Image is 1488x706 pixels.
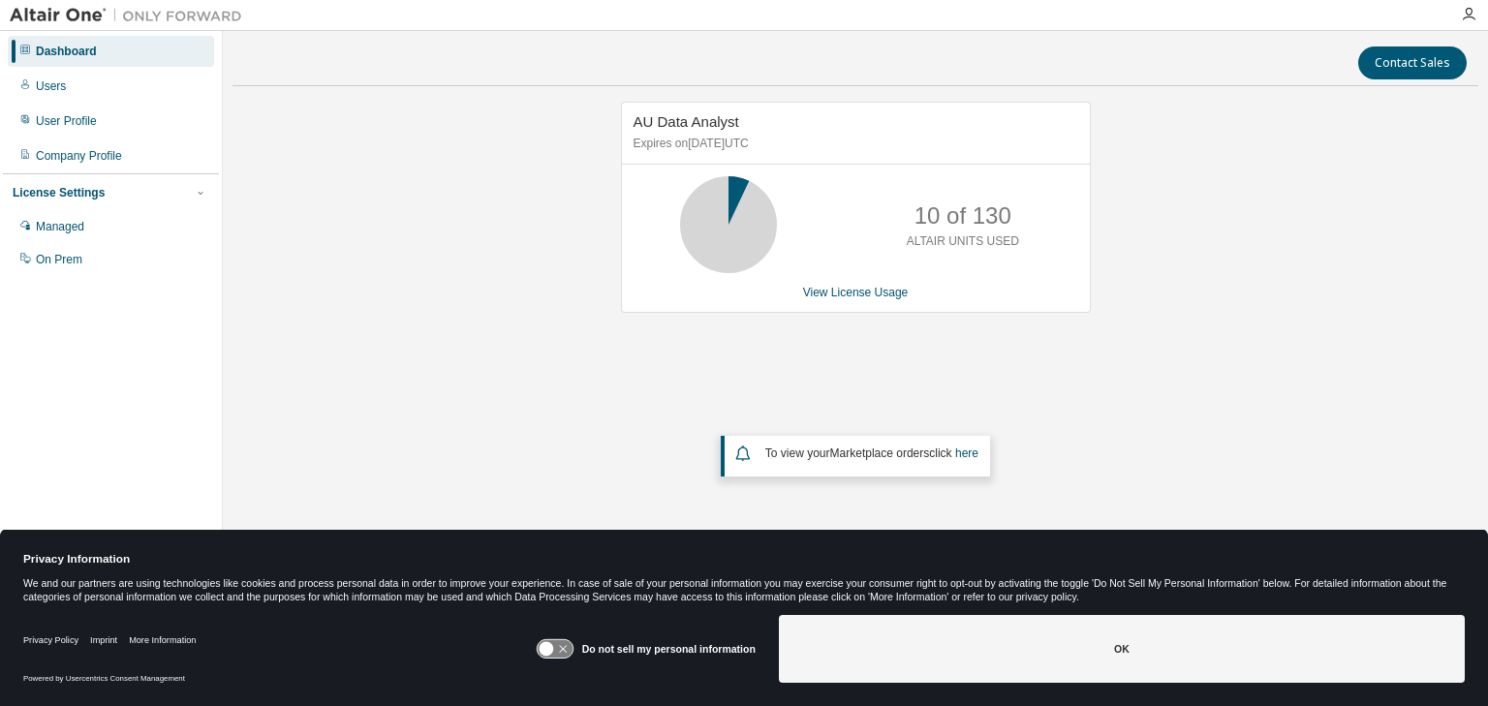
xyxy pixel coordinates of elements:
[10,6,252,25] img: Altair One
[803,286,909,299] a: View License Usage
[955,446,978,460] a: here
[765,446,978,460] span: To view your click
[36,252,82,267] div: On Prem
[634,113,739,130] span: AU Data Analyst
[13,185,105,200] div: License Settings
[1358,46,1467,79] button: Contact Sales
[907,233,1019,250] p: ALTAIR UNITS USED
[36,113,97,129] div: User Profile
[36,148,122,164] div: Company Profile
[914,200,1011,232] p: 10 of 130
[36,78,66,94] div: Users
[36,44,97,59] div: Dashboard
[830,446,930,460] em: Marketplace orders
[634,136,1073,152] p: Expires on [DATE] UTC
[36,219,84,234] div: Managed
